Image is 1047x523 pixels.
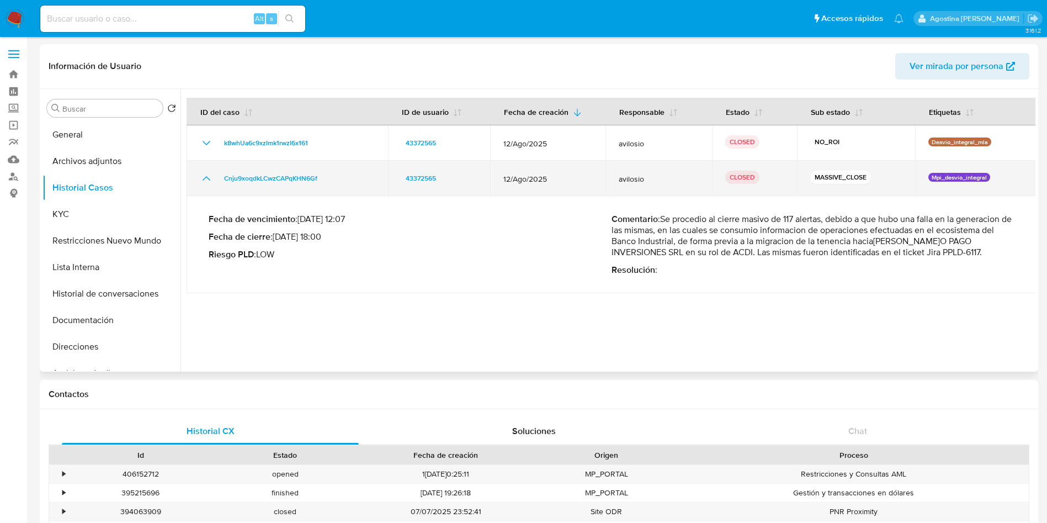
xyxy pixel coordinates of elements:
div: [DATE] 19:26:18 [358,484,534,502]
button: Archivos adjuntos [42,148,180,175]
button: KYC [42,201,180,228]
span: s [270,13,273,24]
div: Restricciones y Consultas AML [679,465,1029,483]
div: Proceso [687,450,1021,461]
div: finished [213,484,358,502]
input: Buscar usuario o caso... [40,12,305,26]
div: opened [213,465,358,483]
button: Volver al orden por defecto [167,104,176,116]
div: Site ODR [534,503,679,521]
span: Chat [848,425,867,437]
span: Historial CX [187,425,235,437]
button: Historial de conversaciones [42,281,180,307]
span: Ver mirada por persona [910,53,1003,80]
div: 07/07/2025 23:52:41 [358,503,534,521]
a: Notificaciones [894,14,903,23]
div: Fecha de creación [365,450,527,461]
div: • [62,506,65,517]
button: General [42,121,180,148]
button: Direcciones [42,334,180,360]
button: search-icon [278,11,301,27]
div: 406152712 [68,465,213,483]
div: closed [213,503,358,521]
button: Documentación [42,307,180,334]
h1: Información de Usuario [49,61,141,72]
div: • [62,488,65,498]
button: Historial Casos [42,175,180,201]
div: Id [76,450,205,461]
span: Alt [255,13,264,24]
p: agostina.faruolo@mercadolibre.com [930,13,1023,24]
button: Lista Interna [42,254,180,281]
div: 394063909 [68,503,213,521]
button: Buscar [51,104,60,113]
div: Origen [542,450,671,461]
div: MP_PORTAL [534,465,679,483]
div: • [62,469,65,479]
div: PNR Proximity [679,503,1029,521]
h1: Contactos [49,389,1029,400]
span: Accesos rápidos [821,13,883,24]
div: 395215696 [68,484,213,502]
div: Gestión y transacciones en dólares [679,484,1029,502]
div: Estado [221,450,350,461]
button: Anticipos de dinero [42,360,180,387]
button: Restricciones Nuevo Mundo [42,228,180,254]
div: 1[DATE]0:25:11 [358,465,534,483]
input: Buscar [62,104,158,114]
span: Soluciones [512,425,556,437]
a: Salir [1027,13,1039,24]
button: Ver mirada por persona [895,53,1029,80]
div: MP_PORTAL [534,484,679,502]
